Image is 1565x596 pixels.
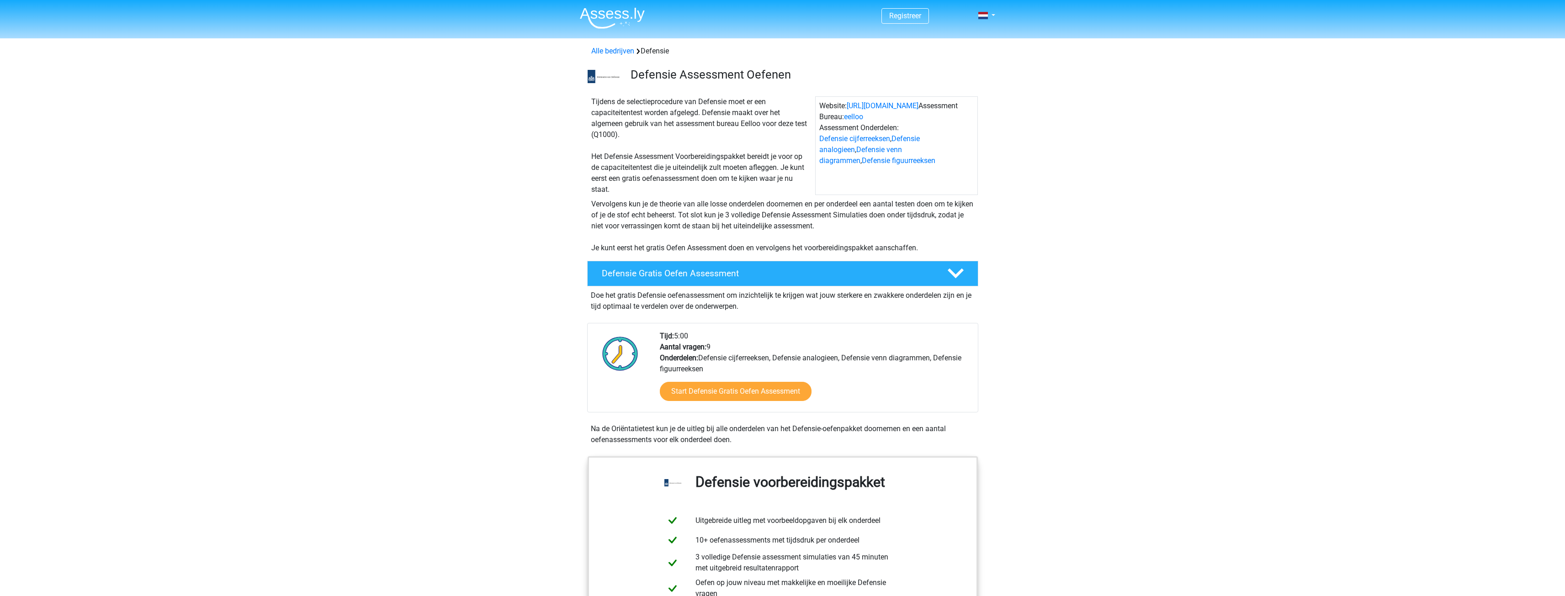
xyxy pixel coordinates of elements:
[844,112,863,121] a: eelloo
[847,101,918,110] a: [URL][DOMAIN_NAME]
[660,353,698,362] b: Onderdelen:
[587,286,978,312] div: Doe het gratis Defensie oefenassessment om inzichtelijk te krijgen wat jouw sterkere en zwakkere ...
[602,268,933,279] h4: Defensie Gratis Oefen Assessment
[591,47,634,55] a: Alle bedrijven
[819,145,902,165] a: Defensie venn diagrammen
[584,261,982,286] a: Defensie Gratis Oefen Assessment
[588,96,815,195] div: Tijdens de selectieprocedure van Defensie moet er een capaciteitentest worden afgelegd. Defensie ...
[815,96,978,195] div: Website: Assessment Bureau: Assessment Onderdelen: , , ,
[597,331,643,376] img: Klok
[631,68,971,82] h3: Defensie Assessment Oefenen
[660,343,706,351] b: Aantal vragen:
[653,331,977,412] div: 5:00 9 Defensie cijferreeksen, Defensie analogieen, Defensie venn diagrammen, Defensie figuurreeksen
[587,423,978,445] div: Na de Oriëntatietest kun je de uitleg bij alle onderdelen van het Defensie-oefenpakket doornemen ...
[819,134,890,143] a: Defensie cijferreeksen
[660,332,674,340] b: Tijd:
[862,156,935,165] a: Defensie figuurreeksen
[819,134,920,154] a: Defensie analogieen
[660,382,812,401] a: Start Defensie Gratis Oefen Assessment
[588,199,978,253] div: Vervolgens kun je de theorie van alle losse onderdelen doornemen en per onderdeel een aantal test...
[580,7,645,29] img: Assessly
[588,46,978,57] div: Defensie
[889,11,921,20] a: Registreer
